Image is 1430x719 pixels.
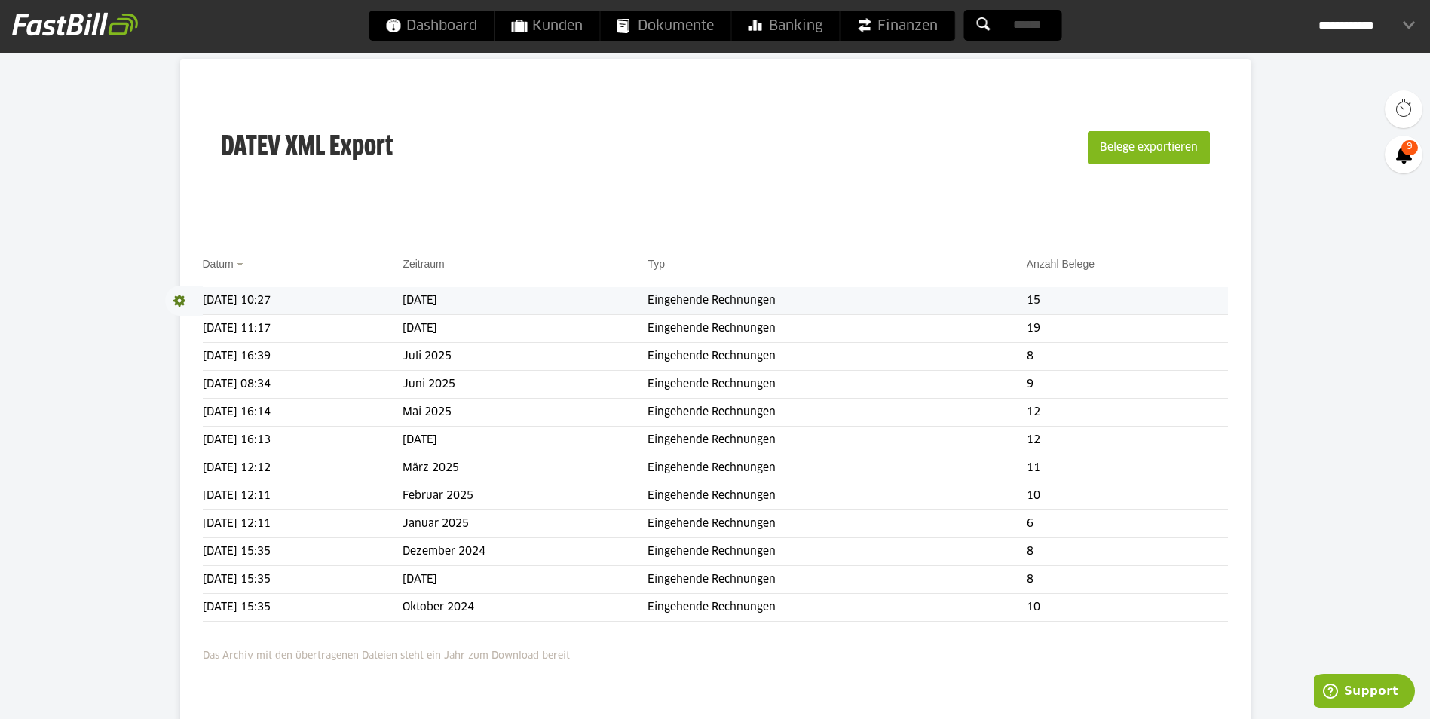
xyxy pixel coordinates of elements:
[403,566,648,594] td: [DATE]
[495,11,599,41] a: Kunden
[648,454,1026,482] td: Eingehende Rechnungen
[600,11,730,41] a: Dokumente
[648,258,665,270] a: Typ
[1027,510,1228,538] td: 6
[511,11,583,41] span: Kunden
[403,454,648,482] td: März 2025
[385,11,477,41] span: Dashboard
[840,11,954,41] a: Finanzen
[203,258,234,270] a: Datum
[1027,594,1228,622] td: 10
[1401,140,1418,155] span: 9
[369,11,494,41] a: Dashboard
[1027,258,1095,270] a: Anzahl Belege
[648,594,1026,622] td: Eingehende Rechnungen
[1027,482,1228,510] td: 10
[1027,343,1228,371] td: 8
[403,371,648,399] td: Juni 2025
[648,538,1026,566] td: Eingehende Rechnungen
[12,12,138,36] img: fastbill_logo_white.png
[203,343,403,371] td: [DATE] 16:39
[203,287,403,315] td: [DATE] 10:27
[1027,315,1228,343] td: 19
[403,258,444,270] a: Zeitraum
[1088,131,1210,164] button: Belege exportieren
[403,427,648,454] td: [DATE]
[203,538,403,566] td: [DATE] 15:35
[1314,674,1415,711] iframe: Öffnet ein Widget, in dem Sie weitere Informationen finden
[1027,371,1228,399] td: 9
[403,594,648,622] td: Oktober 2024
[203,566,403,594] td: [DATE] 15:35
[1027,427,1228,454] td: 12
[203,594,403,622] td: [DATE] 15:35
[203,315,403,343] td: [DATE] 11:17
[403,287,648,315] td: [DATE]
[1385,136,1422,173] a: 9
[1027,287,1228,315] td: 15
[203,427,403,454] td: [DATE] 16:13
[648,399,1026,427] td: Eingehende Rechnungen
[648,482,1026,510] td: Eingehende Rechnungen
[748,11,822,41] span: Banking
[648,427,1026,454] td: Eingehende Rechnungen
[648,287,1026,315] td: Eingehende Rechnungen
[221,99,393,196] h3: DATEV XML Export
[731,11,839,41] a: Banking
[203,510,403,538] td: [DATE] 12:11
[648,315,1026,343] td: Eingehende Rechnungen
[403,482,648,510] td: Februar 2025
[648,510,1026,538] td: Eingehende Rechnungen
[617,11,714,41] span: Dokumente
[203,482,403,510] td: [DATE] 12:11
[203,399,403,427] td: [DATE] 16:14
[203,641,1228,665] p: Das Archiv mit den übertragenen Dateien steht ein Jahr zum Download bereit
[403,315,648,343] td: [DATE]
[403,343,648,371] td: Juli 2025
[1027,566,1228,594] td: 8
[203,454,403,482] td: [DATE] 12:12
[403,538,648,566] td: Dezember 2024
[403,510,648,538] td: Januar 2025
[1027,538,1228,566] td: 8
[237,263,246,266] img: sort_desc.gif
[1027,454,1228,482] td: 11
[203,371,403,399] td: [DATE] 08:34
[403,399,648,427] td: Mai 2025
[648,343,1026,371] td: Eingehende Rechnungen
[1027,399,1228,427] td: 12
[648,566,1026,594] td: Eingehende Rechnungen
[856,11,938,41] span: Finanzen
[648,371,1026,399] td: Eingehende Rechnungen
